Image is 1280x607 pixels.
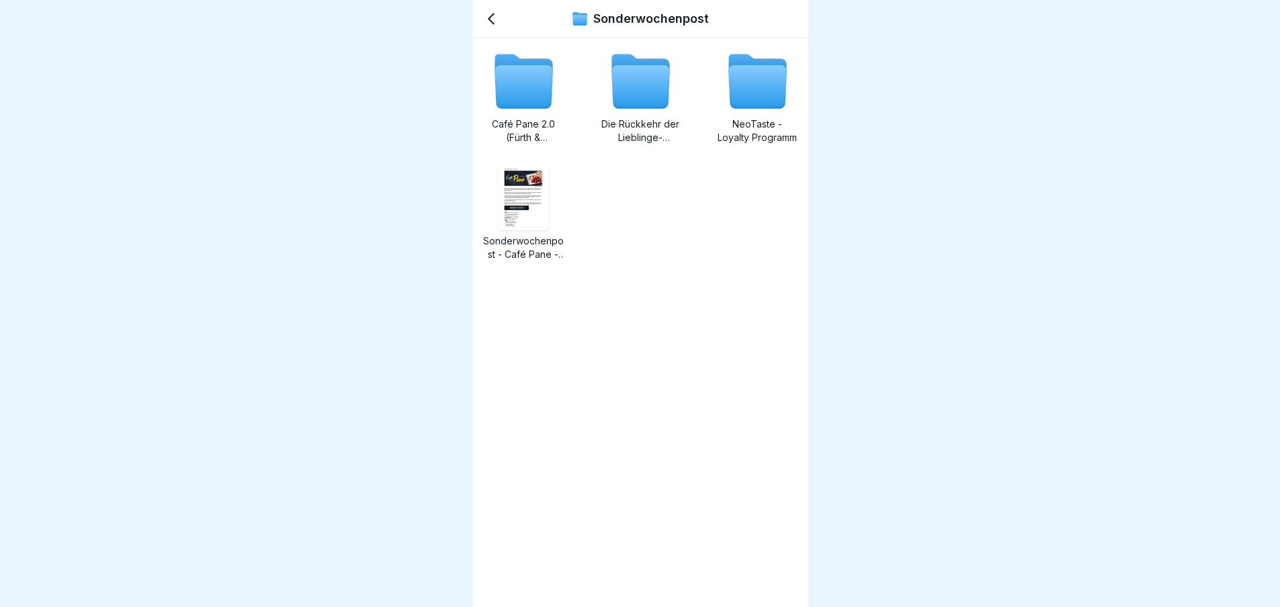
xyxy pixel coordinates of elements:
p: Die Rückkehr der Lieblinge- Sonderwochenpost [600,118,681,144]
p: Café Pane 2.0 (Fürth & Bleichenhof) [483,118,564,144]
p: NeoTaste - Loyalty Programm [717,118,798,144]
a: NeoTaste - Loyalty Programm [717,49,798,144]
img: image thumbnail [499,166,548,230]
a: Café Pane 2.0 (Fürth & Bleichenhof) [483,49,564,144]
a: image thumbnailSonderwochenpost - Café Pane - Kaffeekonzept.pdf [483,166,564,261]
p: Sonderwochenpost [593,11,709,26]
a: Die Rückkehr der Lieblinge- Sonderwochenpost [600,49,681,144]
p: Sonderwochenpost - Café Pane - Kaffeekonzept.pdf [483,234,564,261]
